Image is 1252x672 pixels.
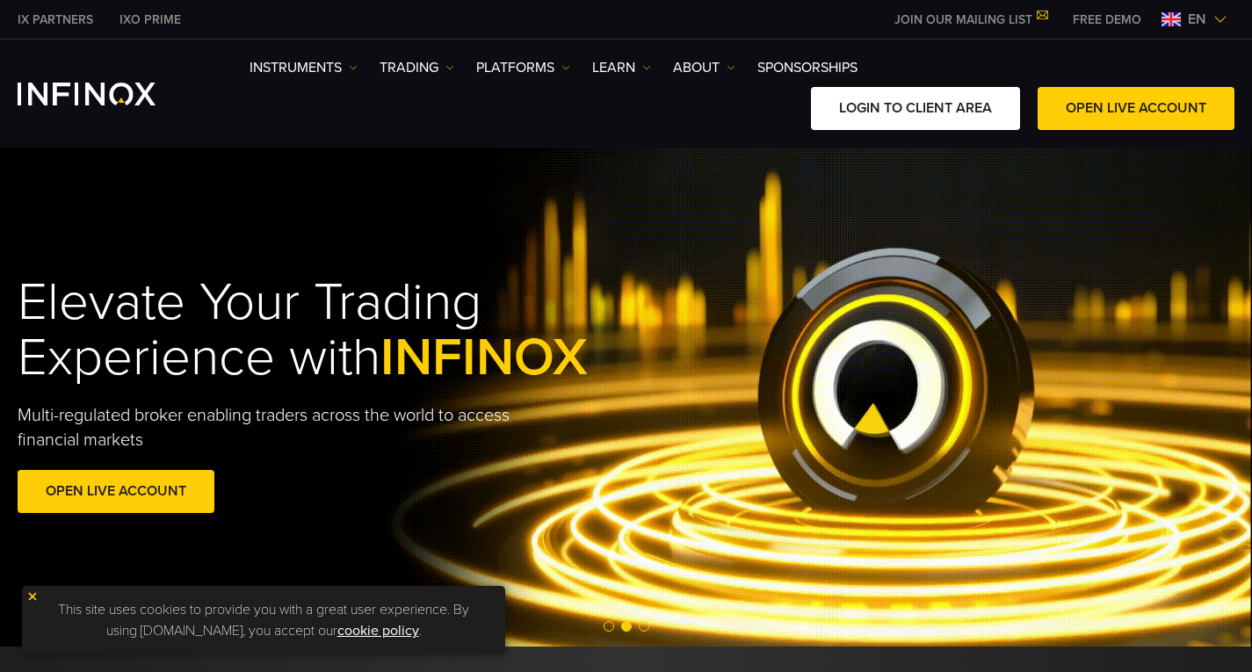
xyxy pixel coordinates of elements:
[1060,11,1154,29] a: INFINOX MENU
[811,87,1020,130] a: LOGIN TO CLIENT AREA
[18,470,214,513] a: OPEN LIVE ACCOUNT
[380,326,588,389] span: INFINOX
[757,57,858,78] a: SPONSORSHIPS
[4,11,106,29] a: INFINOX
[1038,87,1234,130] a: OPEN LIVE ACCOUNT
[621,621,632,632] span: Go to slide 2
[881,12,1060,27] a: JOIN OUR MAILING LIST
[337,622,419,639] a: cookie policy
[639,621,649,632] span: Go to slide 3
[18,83,197,105] a: INFINOX Logo
[380,57,454,78] a: TRADING
[1181,9,1213,30] span: en
[26,590,39,603] img: yellow close icon
[476,57,570,78] a: PLATFORMS
[106,11,194,29] a: INFINOX
[31,595,496,646] p: This site uses cookies to provide you with a great user experience. By using [DOMAIN_NAME], you a...
[673,57,735,78] a: ABOUT
[18,275,662,386] h1: Elevate Your Trading Experience with
[592,57,651,78] a: Learn
[604,621,614,632] span: Go to slide 1
[250,57,358,78] a: Instruments
[18,403,533,452] p: Multi-regulated broker enabling traders across the world to access financial markets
